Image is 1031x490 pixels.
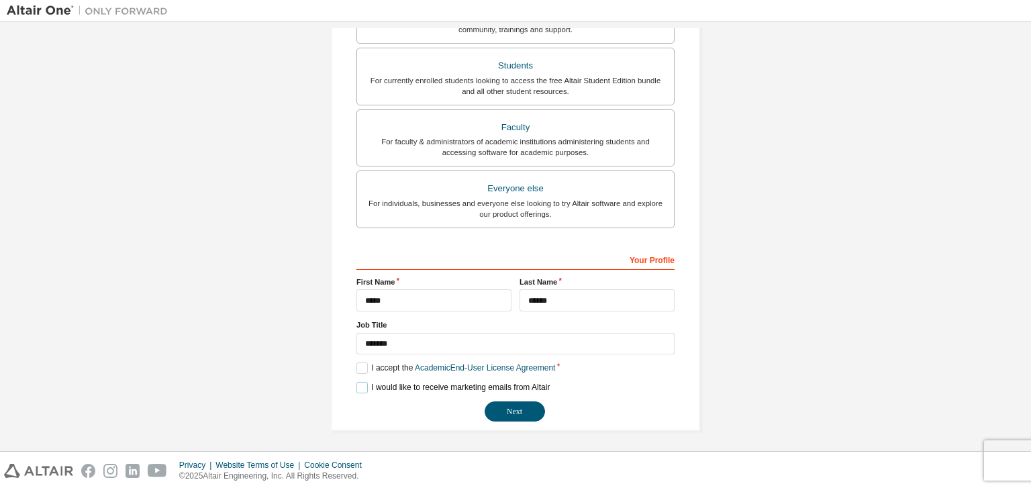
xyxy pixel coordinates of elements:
[365,179,666,198] div: Everyone else
[356,382,550,393] label: I would like to receive marketing emails from Altair
[126,464,140,478] img: linkedin.svg
[356,248,675,270] div: Your Profile
[356,277,511,287] label: First Name
[520,277,675,287] label: Last Name
[415,363,555,373] a: Academic End-User License Agreement
[179,471,370,482] p: © 2025 Altair Engineering, Inc. All Rights Reserved.
[7,4,175,17] img: Altair One
[81,464,95,478] img: facebook.svg
[179,460,215,471] div: Privacy
[148,464,167,478] img: youtube.svg
[365,136,666,158] div: For faculty & administrators of academic institutions administering students and accessing softwa...
[365,118,666,137] div: Faculty
[4,464,73,478] img: altair_logo.svg
[356,362,555,374] label: I accept the
[365,56,666,75] div: Students
[304,460,369,471] div: Cookie Consent
[103,464,117,478] img: instagram.svg
[365,75,666,97] div: For currently enrolled students looking to access the free Altair Student Edition bundle and all ...
[365,198,666,219] div: For individuals, businesses and everyone else looking to try Altair software and explore our prod...
[356,320,675,330] label: Job Title
[485,401,545,422] button: Next
[215,460,304,471] div: Website Terms of Use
